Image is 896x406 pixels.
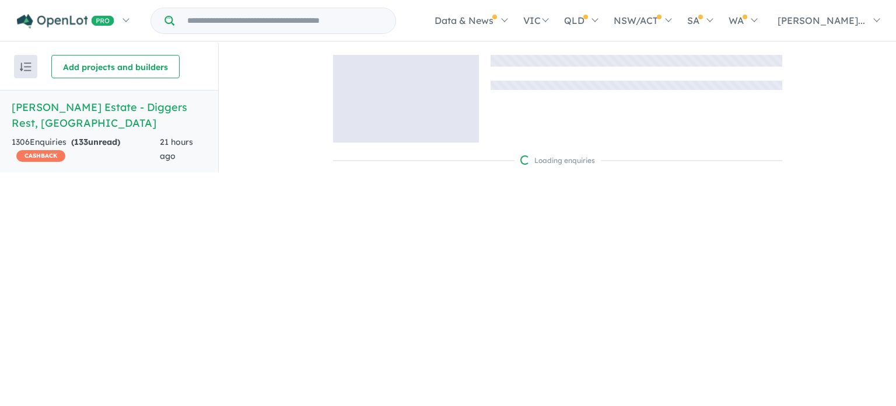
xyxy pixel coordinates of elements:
strong: ( unread) [71,137,120,147]
input: Try estate name, suburb, builder or developer [177,8,393,33]
h5: [PERSON_NAME] Estate - Diggers Rest , [GEOGRAPHIC_DATA] [12,99,206,131]
span: CASHBACK [16,150,65,162]
img: sort.svg [20,63,32,71]
span: 21 hours ago [160,137,193,161]
span: [PERSON_NAME]... [778,15,865,26]
div: Loading enquiries [520,155,595,166]
span: 133 [74,137,88,147]
div: 1306 Enquir ies [12,136,160,164]
button: Add projects and builders [51,55,180,78]
img: Openlot PRO Logo White [17,14,114,29]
